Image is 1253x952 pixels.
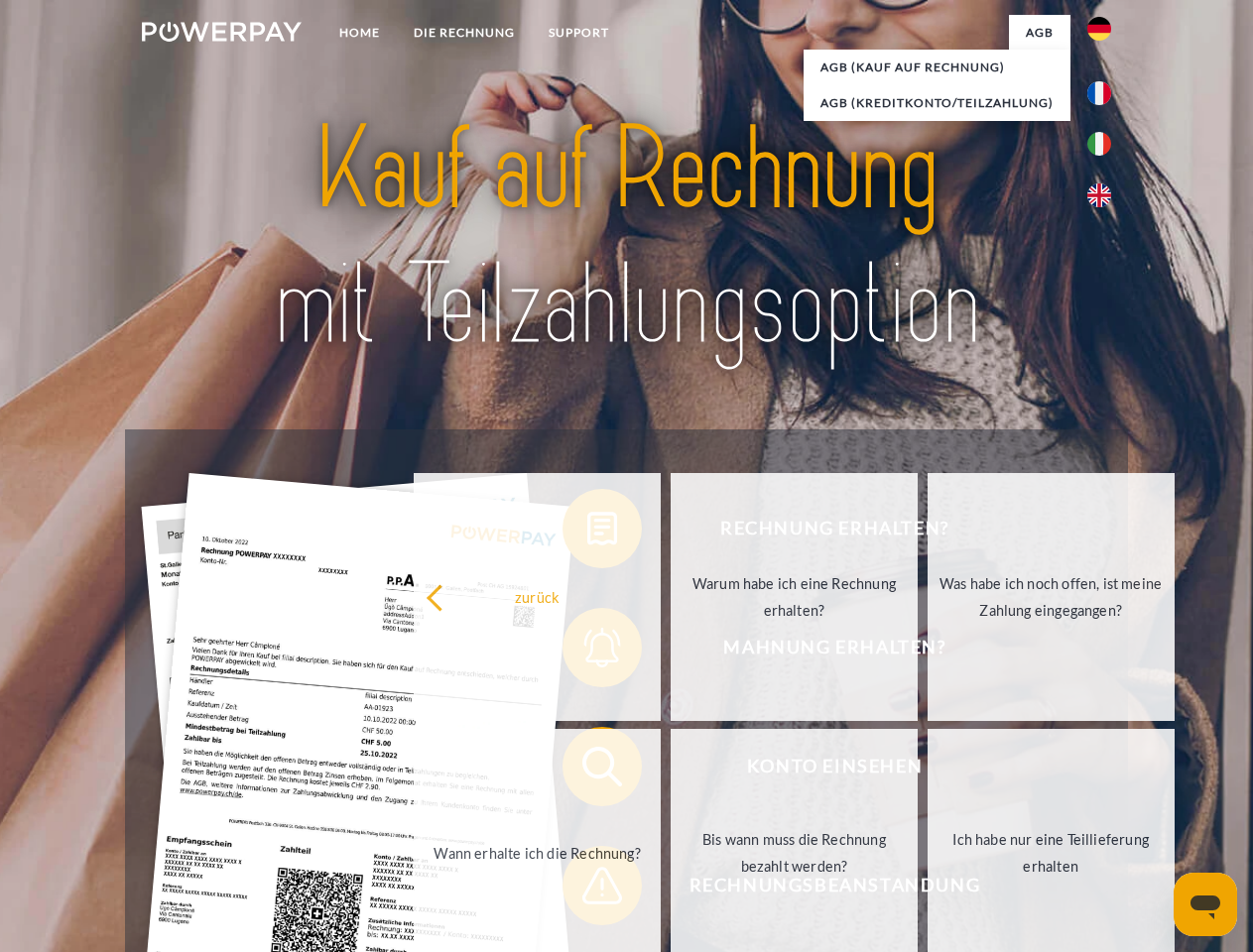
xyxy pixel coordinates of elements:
[1174,873,1237,936] iframe: Schaltfläche zum Öffnen des Messaging-Fensters
[189,95,1064,380] img: title-powerpay_de.svg
[928,473,1175,721] a: Was habe ich noch offen, ist meine Zahlung eingegangen?
[322,15,397,51] a: Home
[397,15,532,51] a: DIE RECHNUNG
[683,826,906,880] div: Bis wann muss die Rechnung bezahlt werden?
[940,570,1163,624] div: Was habe ich noch offen, ist meine Zahlung eingegangen?
[804,85,1070,121] a: AGB (Kreditkonto/Teilzahlung)
[683,570,906,624] div: Warum habe ich eine Rechnung erhalten?
[1087,132,1111,156] img: it
[1087,17,1111,41] img: de
[532,15,626,51] a: SUPPORT
[1009,15,1070,51] a: agb
[426,839,649,866] div: Wann erhalte ich die Rechnung?
[804,50,1070,85] a: AGB (Kauf auf Rechnung)
[1087,81,1111,105] img: fr
[142,22,302,42] img: logo-powerpay-white.svg
[940,826,1163,880] div: Ich habe nur eine Teillieferung erhalten
[426,583,649,610] div: zurück
[1087,183,1111,207] img: en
